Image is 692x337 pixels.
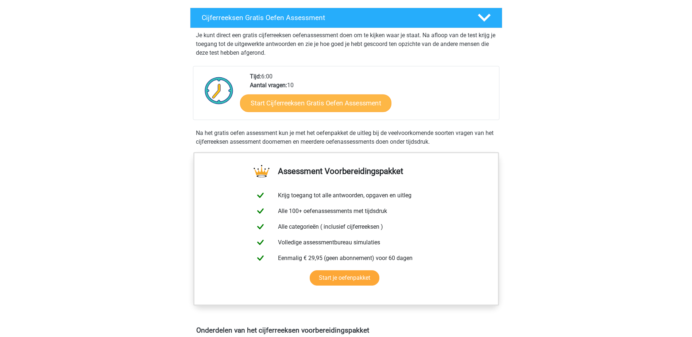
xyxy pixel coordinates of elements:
[196,31,496,57] p: Je kunt direct een gratis cijferreeksen oefenassessment doen om te kijken waar je staat. Na afloo...
[244,72,499,120] div: 6:00 10
[193,129,499,146] div: Na het gratis oefen assessment kun je met het oefenpakket de uitleg bij de veelvoorkomende soorte...
[310,270,379,286] a: Start je oefenpakket
[196,326,496,334] h4: Onderdelen van het cijferreeksen voorbereidingspakket
[250,82,287,89] b: Aantal vragen:
[202,13,466,22] h4: Cijferreeksen Gratis Oefen Assessment
[250,73,261,80] b: Tijd:
[187,8,505,28] a: Cijferreeksen Gratis Oefen Assessment
[240,94,391,112] a: Start Cijferreeksen Gratis Oefen Assessment
[201,72,237,109] img: Klok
